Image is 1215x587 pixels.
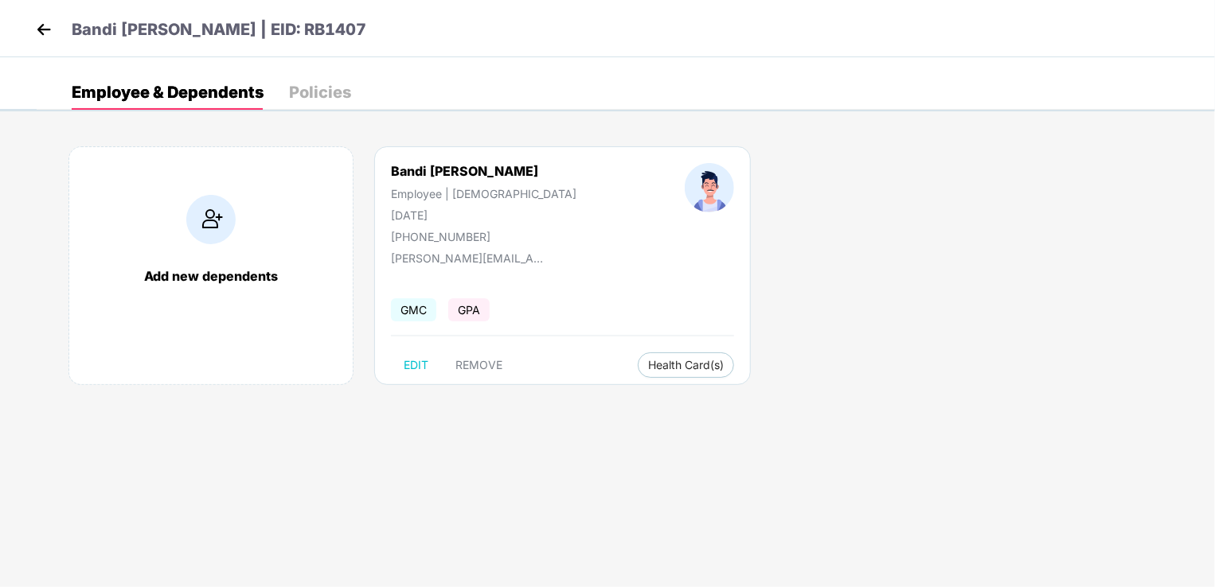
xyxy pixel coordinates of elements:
[72,84,264,100] div: Employee & Dependents
[32,17,56,41] img: back
[391,352,441,378] button: EDIT
[443,352,515,378] button: REMOVE
[404,359,428,371] span: EDIT
[448,298,490,321] span: GPA
[72,17,366,42] p: Bandi [PERSON_NAME] | EID: RB1407
[391,298,436,321] span: GMC
[289,84,351,100] div: Policies
[638,352,734,378] button: Health Card(s)
[85,268,337,284] div: Add new dependents
[685,163,734,212] img: profileImage
[391,163,576,179] div: Bandi [PERSON_NAME]
[391,187,576,200] div: Employee | [DEMOGRAPHIC_DATA]
[648,361,724,369] span: Health Card(s)
[391,208,576,222] div: [DATE]
[391,251,550,265] div: [PERSON_NAME][EMAIL_ADDRESS][DOMAIN_NAME]
[455,359,502,371] span: REMOVE
[391,230,576,243] div: [PHONE_NUMBER]
[186,195,236,244] img: addIcon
